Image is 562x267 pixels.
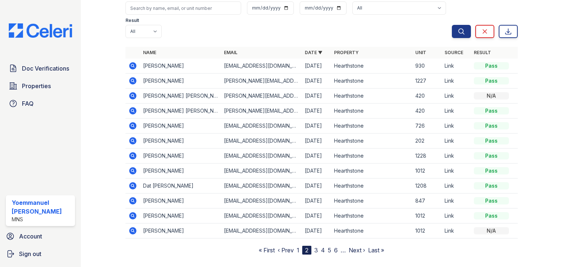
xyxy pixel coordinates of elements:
[474,197,509,204] div: Pass
[305,50,322,55] a: Date ▼
[140,133,221,148] td: [PERSON_NAME]
[474,167,509,174] div: Pass
[19,232,42,241] span: Account
[442,119,471,133] td: Link
[412,59,442,74] td: 930
[349,247,365,254] a: Next ›
[331,74,412,89] td: Hearthstone
[328,247,331,254] a: 5
[412,193,442,208] td: 847
[221,163,302,178] td: [EMAIL_ADDRESS][DOMAIN_NAME]
[125,1,241,15] input: Search by name, email, or unit number
[474,122,509,129] div: Pass
[474,182,509,189] div: Pass
[140,89,221,104] td: [PERSON_NAME] [PERSON_NAME]
[221,59,302,74] td: [EMAIL_ADDRESS][DOMAIN_NAME]
[314,247,318,254] a: 3
[442,178,471,193] td: Link
[331,119,412,133] td: Hearthstone
[445,50,463,55] a: Source
[221,193,302,208] td: [EMAIL_ADDRESS][DOMAIN_NAME]
[140,223,221,238] td: [PERSON_NAME]
[221,119,302,133] td: [EMAIL_ADDRESS][DOMAIN_NAME]
[302,104,331,119] td: [DATE]
[140,119,221,133] td: [PERSON_NAME]
[331,133,412,148] td: Hearthstone
[221,223,302,238] td: [EMAIL_ADDRESS][DOMAIN_NAME]
[221,133,302,148] td: [EMAIL_ADDRESS][DOMAIN_NAME]
[221,208,302,223] td: [EMAIL_ADDRESS][DOMAIN_NAME]
[415,50,426,55] a: Unit
[302,133,331,148] td: [DATE]
[412,178,442,193] td: 1208
[140,104,221,119] td: [PERSON_NAME] [PERSON_NAME]
[331,193,412,208] td: Hearthstone
[125,18,139,23] label: Result
[140,148,221,163] td: [PERSON_NAME]
[3,229,78,244] a: Account
[442,133,471,148] td: Link
[302,89,331,104] td: [DATE]
[474,50,491,55] a: Result
[221,74,302,89] td: [PERSON_NAME][EMAIL_ADDRESS][DOMAIN_NAME]
[331,178,412,193] td: Hearthstone
[3,247,78,261] a: Sign out
[474,137,509,144] div: Pass
[321,247,325,254] a: 4
[19,249,41,258] span: Sign out
[221,104,302,119] td: [PERSON_NAME][EMAIL_ADDRESS][PERSON_NAME][DOMAIN_NAME]
[474,92,509,99] div: N/A
[442,148,471,163] td: Link
[331,104,412,119] td: Hearthstone
[474,152,509,159] div: Pass
[143,50,156,55] a: Name
[259,247,275,254] a: « First
[474,227,509,234] div: N/A
[331,208,412,223] td: Hearthstone
[331,148,412,163] td: Hearthstone
[412,89,442,104] td: 420
[297,247,299,254] a: 1
[224,50,237,55] a: Email
[302,178,331,193] td: [DATE]
[22,99,34,108] span: FAQ
[12,216,72,223] div: MNS
[442,223,471,238] td: Link
[331,223,412,238] td: Hearthstone
[302,163,331,178] td: [DATE]
[442,208,471,223] td: Link
[140,193,221,208] td: [PERSON_NAME]
[221,178,302,193] td: [EMAIL_ADDRESS][DOMAIN_NAME]
[331,163,412,178] td: Hearthstone
[474,62,509,69] div: Pass
[302,193,331,208] td: [DATE]
[221,148,302,163] td: [EMAIL_ADDRESS][DOMAIN_NAME]
[474,212,509,219] div: Pass
[302,208,331,223] td: [DATE]
[334,247,338,254] a: 6
[6,61,75,76] a: Doc Verifications
[302,246,311,255] div: 2
[12,198,72,216] div: Yoemmanuel [PERSON_NAME]
[140,163,221,178] td: [PERSON_NAME]
[412,119,442,133] td: 726
[3,23,78,38] img: CE_Logo_Blue-a8612792a0a2168367f1c8372b55b34899dd931a85d93a1a3d3e32e68fde9ad4.png
[442,59,471,74] td: Link
[442,163,471,178] td: Link
[331,59,412,74] td: Hearthstone
[412,163,442,178] td: 1012
[140,74,221,89] td: [PERSON_NAME]
[474,107,509,114] div: Pass
[412,104,442,119] td: 420
[412,223,442,238] td: 1012
[6,96,75,111] a: FAQ
[302,223,331,238] td: [DATE]
[341,246,346,255] span: …
[6,79,75,93] a: Properties
[22,82,51,90] span: Properties
[412,208,442,223] td: 1012
[302,59,331,74] td: [DATE]
[412,148,442,163] td: 1228
[474,77,509,84] div: Pass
